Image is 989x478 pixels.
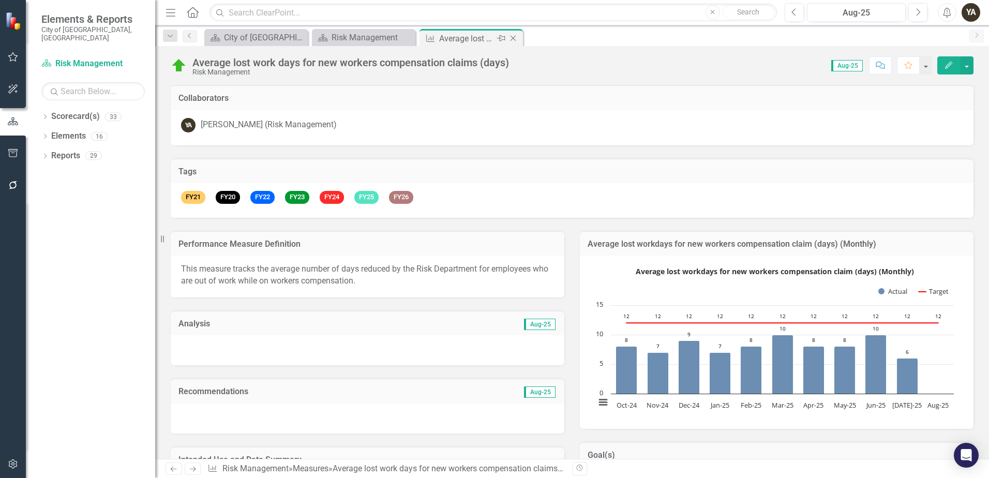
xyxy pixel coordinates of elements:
path: Apr-25, 8. Actual. [803,347,825,394]
button: Search [723,5,774,20]
div: Risk Management [332,31,413,44]
h3: Goal(s) [588,451,966,460]
path: Jul-25, 6. Actual. [897,358,918,394]
h3: Intended Use and Data Summary [178,455,557,465]
text: 12 [623,312,630,320]
div: Aug-25 [811,7,902,19]
text: 10 [596,329,603,338]
text: Aug-25 [927,400,949,410]
text: 10 [873,325,879,332]
span: FY26 [389,191,413,204]
div: Average lost work days for new workers compensation claims (days) [192,57,509,68]
button: Show Target [919,287,949,296]
text: 12 [904,312,910,320]
img: ClearPoint Strategy [5,12,23,30]
g: Target, series 2 of 2. Line with 11 data points. [625,321,940,325]
text: 15 [596,300,603,309]
text: 12 [873,312,879,320]
text: 9 [687,331,691,338]
text: 12 [811,312,817,320]
a: Risk Management [41,58,145,70]
span: FY22 [250,191,275,204]
g: Actual, series 1 of 2. Bar series with 11 bars. [616,305,939,394]
p: This measure tracks the average number of days reduced by the Risk Department for employees who a... [181,263,554,287]
text: 8 [843,336,846,343]
button: Aug-25 [807,3,906,22]
div: 33 [105,112,122,121]
div: Average lost workdays for new workers compensation claim (days) (Monthly). Highcharts interactive... [590,263,963,419]
div: [PERSON_NAME] (Risk Management) [201,119,337,131]
text: May-25 [834,400,856,410]
div: 16 [91,132,108,141]
text: 12 [748,312,754,320]
span: Search [737,8,759,16]
a: Scorecard(s) [51,111,100,123]
text: Dec-24 [679,400,700,410]
span: Elements & Reports [41,13,145,25]
path: Feb-25, 8. Actual. [741,347,762,394]
small: City of [GEOGRAPHIC_DATA], [GEOGRAPHIC_DATA] [41,25,145,42]
button: View chart menu, Average lost workdays for new workers compensation claim (days) (Monthly) [596,395,610,410]
text: Nov-24 [647,400,669,410]
span: Aug-25 [524,319,556,330]
span: FY25 [354,191,379,204]
text: Jun-25 [865,400,886,410]
div: 29 [85,152,102,160]
text: Apr-25 [803,400,823,410]
text: 8 [625,336,628,343]
text: Feb-25 [741,400,761,410]
h3: Recommendations [178,387,436,396]
img: On Target [171,57,187,74]
a: Elements [51,130,86,142]
text: Average lost workdays for new workers compensation claim (days) (Monthly) [636,266,914,276]
path: Oct-24, 8. Actual. [616,347,637,394]
path: Nov-24, 7. Actual. [648,353,669,394]
input: Search Below... [41,82,145,100]
text: 0 [600,388,603,397]
text: 12 [935,312,941,320]
span: FY23 [285,191,309,204]
a: Reports [51,150,80,162]
text: Oct-24 [617,400,637,410]
div: City of [GEOGRAPHIC_DATA] [224,31,305,44]
text: 8 [812,336,815,343]
a: City of [GEOGRAPHIC_DATA] [207,31,305,44]
text: 12 [717,312,723,320]
span: Aug-25 [831,60,863,71]
span: FY21 [181,191,205,204]
text: 12 [842,312,848,320]
text: 8 [750,336,753,343]
text: 12 [655,312,661,320]
div: Average lost work days for new workers compensation claims (days) [333,464,583,473]
path: Mar-25, 10. Actual. [772,335,793,394]
h3: Performance Measure Definition [178,240,557,249]
text: 7 [656,342,660,350]
text: 7 [718,342,722,350]
button: YA [962,3,980,22]
h3: Analysis [178,319,365,328]
text: 12 [686,312,692,320]
div: YA [181,118,196,132]
div: Risk Management [192,68,509,76]
text: 5 [600,358,603,368]
path: Jun-25, 10. Actual. [865,335,887,394]
span: FY24 [320,191,344,204]
svg: Interactive chart [590,263,959,419]
button: Show Actual [878,287,907,296]
input: Search ClearPoint... [209,4,777,22]
a: Measures [293,464,328,473]
path: Jan-25, 7. Actual. [710,353,731,394]
span: FY20 [216,191,240,204]
text: Jan-25 [710,400,729,410]
path: Dec-24, 9. Actual. [679,341,700,394]
div: Open Intercom Messenger [954,443,979,468]
h3: Tags [178,167,966,176]
a: Risk Management [222,464,289,473]
text: 12 [780,312,786,320]
span: Aug-25 [524,386,556,398]
text: Mar-25 [772,400,793,410]
a: Risk Management [314,31,413,44]
div: Average lost work days for new workers compensation claims (days) [439,32,495,45]
path: May-25, 8. Actual. [834,347,856,394]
